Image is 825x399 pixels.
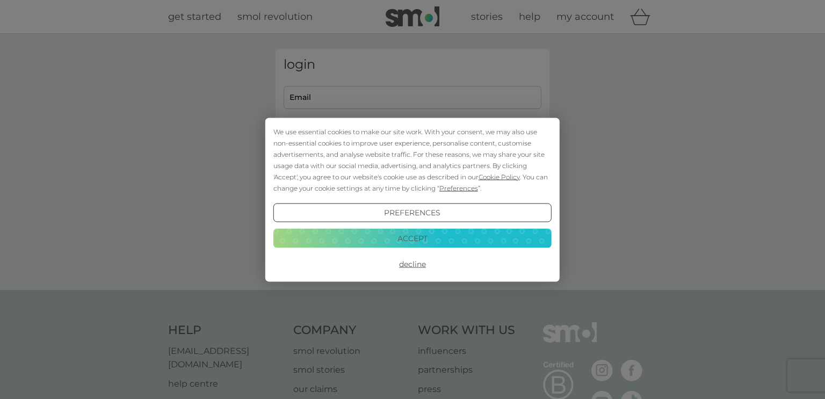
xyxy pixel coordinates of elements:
div: We use essential cookies to make our site work. With your consent, we may also use non-essential ... [273,126,552,193]
span: Preferences [439,184,478,192]
button: Preferences [273,203,552,222]
div: Cookie Consent Prompt [265,118,560,281]
span: Cookie Policy [479,172,520,180]
button: Accept [273,229,552,248]
button: Decline [273,255,552,274]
